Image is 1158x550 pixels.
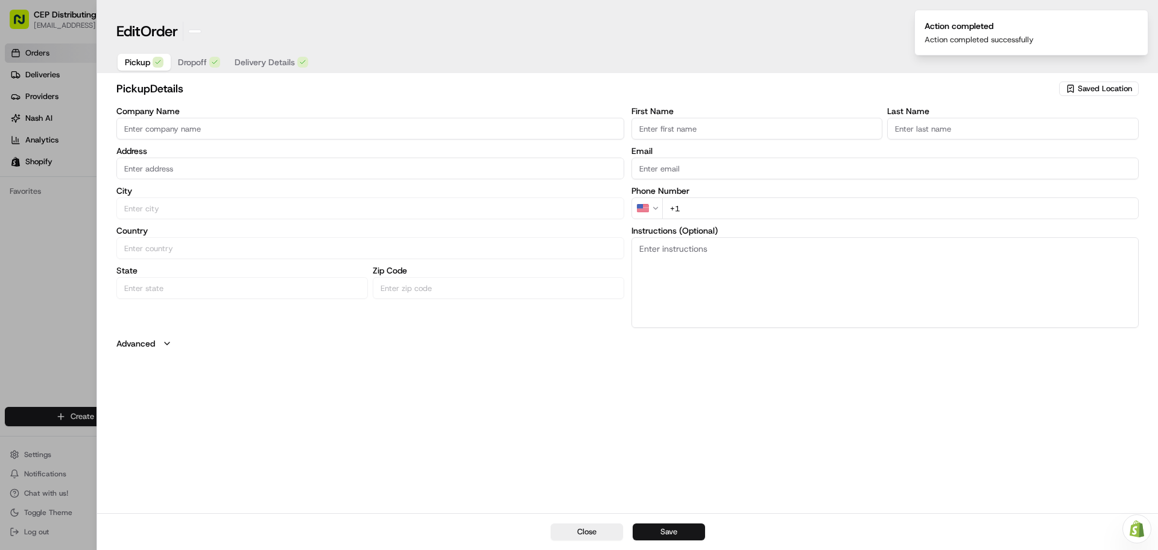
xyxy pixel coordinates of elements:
[116,277,368,299] input: Enter state
[37,187,128,197] span: Wisdom [PERSON_NAME]
[633,523,705,540] button: Save
[116,197,624,219] input: Enter city
[631,107,883,115] label: First Name
[114,270,194,282] span: API Documentation
[551,523,623,540] button: Close
[138,187,162,197] span: [DATE]
[887,118,1139,139] input: Enter last name
[631,147,1139,155] label: Email
[116,226,624,235] label: Country
[631,118,883,139] input: Enter first name
[116,237,624,259] input: Enter country
[54,127,166,137] div: We're available if you need us!
[12,271,22,281] div: 📗
[116,337,1139,350] button: Advanced
[925,34,1034,45] div: Action completed successfully
[24,188,34,197] img: 1736555255976-a54dd68f-1ca7-489b-9aae-adbdc363a1c4
[116,118,624,139] input: Enter company name
[97,265,198,287] a: 💻API Documentation
[12,208,31,228] img: Masood Aslam
[116,187,624,195] label: City
[205,119,220,133] button: Start new chat
[116,337,155,350] label: Advanced
[116,22,178,41] h1: Edit
[12,157,81,167] div: Past conversations
[12,176,31,199] img: Wisdom Oko
[631,187,1139,195] label: Phone Number
[925,20,1034,32] div: Action completed
[235,56,295,68] span: Delivery Details
[1078,83,1132,94] span: Saved Location
[887,107,1139,115] label: Last Name
[1059,80,1139,97] button: Saved Location
[107,220,131,229] span: [DATE]
[12,12,36,36] img: Nash
[125,56,150,68] span: Pickup
[373,266,624,275] label: Zip Code
[141,22,178,41] span: Order
[116,266,368,275] label: State
[116,147,624,155] label: Address
[631,158,1139,179] input: Enter email
[24,270,92,282] span: Knowledge Base
[131,187,135,197] span: •
[116,158,624,179] input: Enter address
[116,107,624,115] label: Company Name
[631,226,1139,235] label: Instructions (Optional)
[178,56,207,68] span: Dropoff
[24,220,34,230] img: 1736555255976-a54dd68f-1ca7-489b-9aae-adbdc363a1c4
[373,277,624,299] input: Enter zip code
[100,220,104,229] span: •
[37,220,98,229] span: [PERSON_NAME]
[85,299,146,309] a: Powered byPylon
[31,78,199,91] input: Clear
[12,115,34,137] img: 1736555255976-a54dd68f-1ca7-489b-9aae-adbdc363a1c4
[12,48,220,68] p: Welcome 👋
[662,197,1139,219] input: Enter phone number
[187,155,220,169] button: See all
[25,115,47,137] img: 8571987876998_91fb9ceb93ad5c398215_72.jpg
[102,271,112,281] div: 💻
[54,115,198,127] div: Start new chat
[7,265,97,287] a: 📗Knowledge Base
[120,299,146,309] span: Pylon
[116,80,1057,97] h2: pickup Details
